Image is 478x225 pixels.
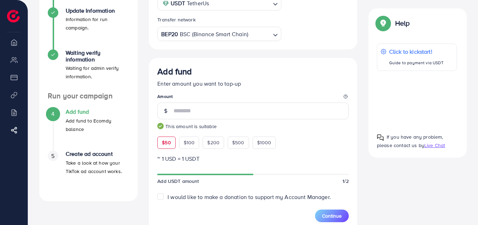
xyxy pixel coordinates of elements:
[66,108,129,115] h4: Add fund
[322,212,342,219] span: Continue
[249,29,270,40] input: Search for option
[39,108,138,151] li: Add fund
[389,59,444,67] p: Guide to payment via USDT
[424,142,445,149] span: Live Chat
[157,123,349,130] small: This amount is suitable
[448,193,473,220] iframe: Chat
[157,66,192,77] h3: Add fund
[342,178,348,185] span: 1/2
[51,152,54,160] span: 5
[157,16,196,23] label: Transfer network
[66,7,129,14] h4: Update Information
[389,47,444,56] p: Click to kickstart!
[7,10,20,22] img: logo
[51,110,54,118] span: 4
[66,15,129,32] p: Information for run campaign.
[161,29,178,39] strong: BEP20
[157,79,349,88] p: Enter amount you want to top-up
[39,7,138,49] li: Update Information
[377,17,389,29] img: Popup guide
[377,134,384,141] img: Popup guide
[157,178,199,185] span: Add USDT amount
[163,0,169,7] img: coin
[66,64,129,81] p: Waiting for admin verify information.
[232,139,244,146] span: $500
[66,49,129,63] h4: Waiting verify information
[157,27,281,41] div: Search for option
[180,29,248,39] span: BSC (Binance Smart Chain)
[377,133,443,148] span: If you have any problem, please contact us by
[207,139,220,146] span: $200
[39,92,138,100] h4: Run your campaign
[157,154,349,163] p: ~ 1 USD = 1 USDT
[157,93,349,102] legend: Amount
[39,151,138,193] li: Create ad account
[257,139,271,146] span: $1000
[395,19,410,27] p: Help
[315,210,349,222] button: Continue
[157,123,164,129] img: guide
[39,49,138,92] li: Waiting verify information
[184,139,195,146] span: $100
[66,159,129,176] p: Take a look at how your TikTok ad account works.
[162,139,171,146] span: $50
[66,117,129,133] p: Add fund to Ecomdy balance
[66,151,129,157] h4: Create ad account
[168,193,331,201] span: I would like to make a donation to support my Account Manager.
